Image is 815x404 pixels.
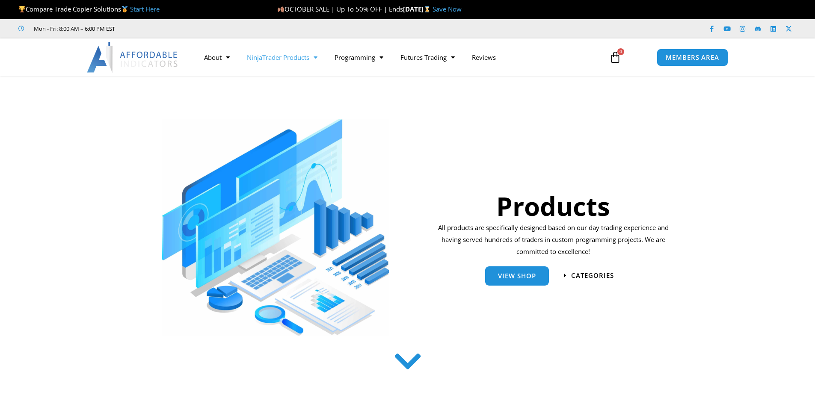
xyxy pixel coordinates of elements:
[463,47,504,67] a: Reviews
[87,42,179,73] img: LogoAI | Affordable Indicators – NinjaTrader
[277,5,403,13] span: OCTOBER SALE | Up To 50% OFF | Ends
[162,119,389,336] img: ProductsSection scaled | Affordable Indicators – NinjaTrader
[657,49,728,66] a: MEMBERS AREA
[326,47,392,67] a: Programming
[424,6,430,12] img: ⌛
[571,272,614,279] span: categories
[196,47,238,67] a: About
[564,272,614,279] a: categories
[485,266,549,286] a: View Shop
[127,24,255,33] iframe: Customer reviews powered by Trustpilot
[596,45,634,70] a: 0
[32,24,115,34] span: Mon - Fri: 8:00 AM – 6:00 PM EST
[392,47,463,67] a: Futures Trading
[196,47,599,67] nav: Menu
[433,5,462,13] a: Save Now
[498,273,536,279] span: View Shop
[617,48,624,55] span: 0
[435,188,672,224] h1: Products
[122,6,128,12] img: 🥇
[130,5,160,13] a: Start Here
[18,5,160,13] span: Compare Trade Copier Solutions
[238,47,326,67] a: NinjaTrader Products
[403,5,433,13] strong: [DATE]
[278,6,284,12] img: 🍂
[435,222,672,258] p: All products are specifically designed based on our day trading experience and having served hund...
[19,6,25,12] img: 🏆
[666,54,719,61] span: MEMBERS AREA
